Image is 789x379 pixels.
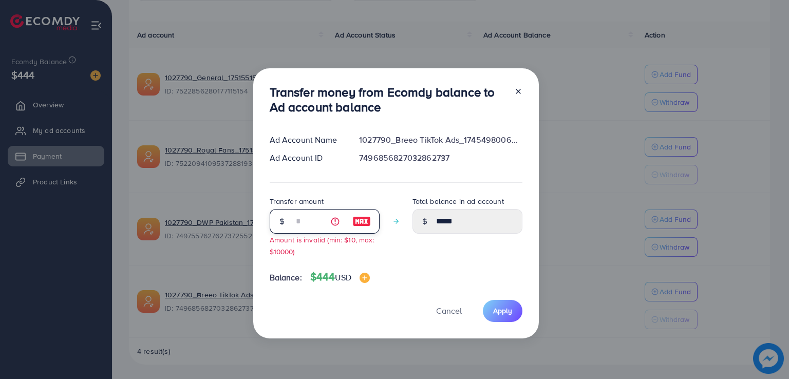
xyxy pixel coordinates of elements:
[261,152,351,164] div: Ad Account ID
[270,196,324,206] label: Transfer amount
[310,271,370,283] h4: $444
[360,273,370,283] img: image
[412,196,504,206] label: Total balance in ad account
[270,85,506,115] h3: Transfer money from Ecomdy balance to Ad account balance
[261,134,351,146] div: Ad Account Name
[352,215,371,228] img: image
[270,272,302,283] span: Balance:
[436,305,462,316] span: Cancel
[423,300,475,322] button: Cancel
[493,306,512,316] span: Apply
[351,152,530,164] div: 7496856827032862737
[335,272,351,283] span: USD
[483,300,522,322] button: Apply
[270,235,374,256] small: Amount is invalid (min: $10, max: $10000)
[351,134,530,146] div: 1027790_Breeo TikTok Ads_1745498006681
